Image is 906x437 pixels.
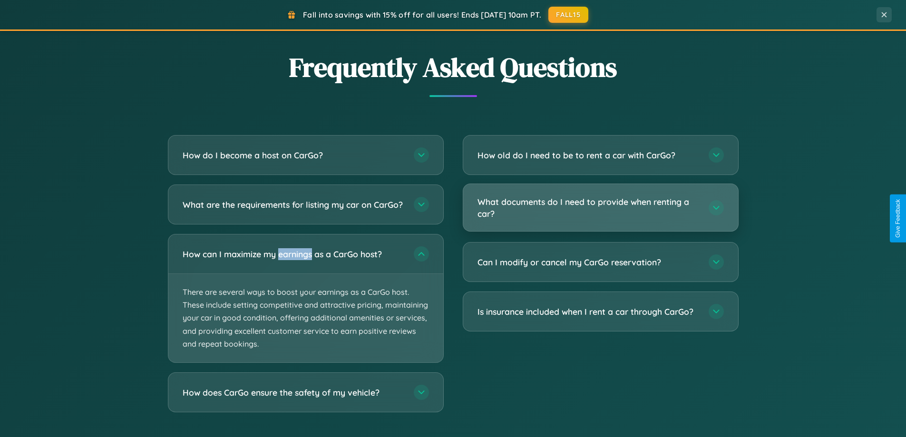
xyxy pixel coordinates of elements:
h3: Can I modify or cancel my CarGo reservation? [477,256,699,268]
h3: What are the requirements for listing my car on CarGo? [183,199,404,211]
h2: Frequently Asked Questions [168,49,739,86]
button: FALL15 [548,7,588,23]
h3: How does CarGo ensure the safety of my vehicle? [183,387,404,398]
h3: How do I become a host on CarGo? [183,149,404,161]
h3: How can I maximize my earnings as a CarGo host? [183,248,404,260]
div: Give Feedback [895,199,901,238]
h3: Is insurance included when I rent a car through CarGo? [477,306,699,318]
p: There are several ways to boost your earnings as a CarGo host. These include setting competitive ... [168,274,443,362]
h3: How old do I need to be to rent a car with CarGo? [477,149,699,161]
span: Fall into savings with 15% off for all users! Ends [DATE] 10am PT. [303,10,541,19]
h3: What documents do I need to provide when renting a car? [477,196,699,219]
